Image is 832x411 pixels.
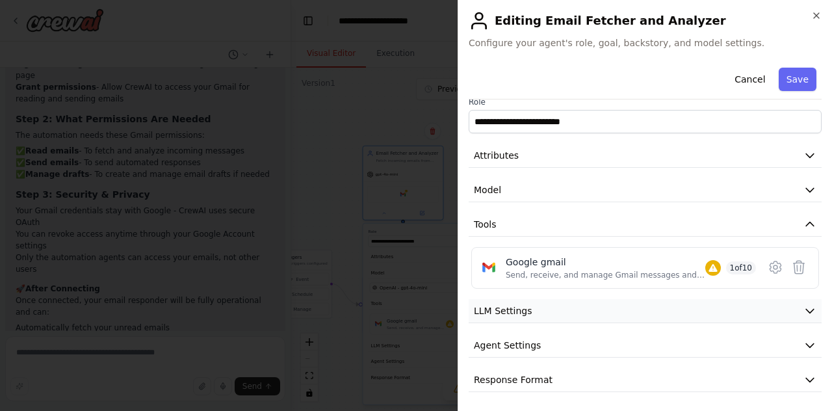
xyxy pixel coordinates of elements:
[469,10,822,31] h2: Editing Email Fetcher and Analyzer
[469,368,822,392] button: Response Format
[779,68,816,91] button: Save
[506,256,705,269] div: Google gmail
[480,258,498,276] img: Google gmail
[469,334,822,358] button: Agent Settings
[764,256,787,279] button: Configure tool
[469,299,822,323] button: LLM Settings
[474,183,501,196] span: Model
[469,97,822,107] label: Role
[727,68,773,91] button: Cancel
[474,218,497,231] span: Tools
[474,339,541,352] span: Agent Settings
[469,36,822,49] span: Configure your agent's role, goal, backstory, and model settings.
[474,149,519,162] span: Attributes
[469,178,822,202] button: Model
[474,373,552,386] span: Response Format
[474,304,532,317] span: LLM Settings
[726,261,757,274] span: 1 of 10
[469,144,822,168] button: Attributes
[787,256,811,279] button: Delete tool
[469,213,822,237] button: Tools
[506,270,705,280] div: Send, receive, and manage Gmail messages and email settings.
